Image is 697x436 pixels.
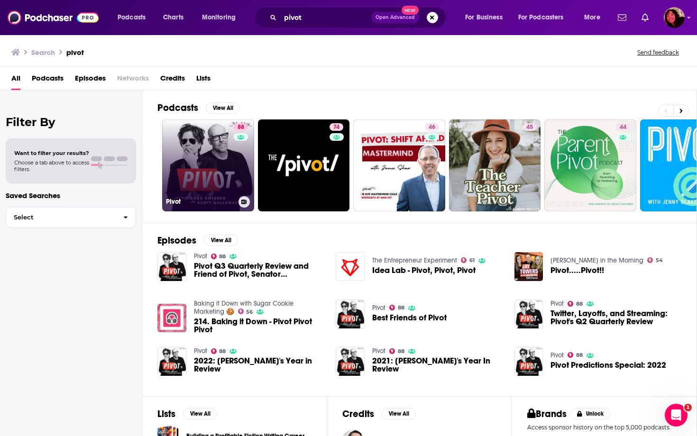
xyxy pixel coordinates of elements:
[398,349,404,354] span: 88
[194,262,325,278] span: Pivot Q3 Quarterly Review and Friend of Pivot, Senator [PERSON_NAME]
[526,123,533,132] span: 45
[157,408,217,420] a: ListsView All
[75,71,106,90] a: Episodes
[330,123,343,131] a: 74
[550,256,643,264] a: Jay Towers in the Morning
[664,7,685,28] span: Logged in as Kathryn-Musilek
[194,357,325,373] a: 2022: Pivot's Year in Review
[219,349,226,354] span: 88
[157,252,186,281] img: Pivot Q3 Quarterly Review and Friend of Pivot, Senator Amy Klobuchar
[162,119,254,211] a: 88Pivot
[544,119,636,211] a: 44
[614,9,630,26] a: Show notifications dropdown
[66,48,84,57] h3: pivot
[238,309,253,314] a: 56
[372,357,503,373] a: 2021: Pivot's Year In Review
[550,361,666,369] a: Pivot Predictions Special: 2022
[449,119,541,211] a: 45
[32,71,64,90] a: Podcasts
[389,348,404,354] a: 88
[211,348,226,354] a: 88
[389,305,404,310] a: 88
[616,123,630,131] a: 44
[157,347,186,376] img: 2022: Pivot's Year in Review
[568,301,583,307] a: 88
[6,214,116,220] span: Select
[117,71,149,90] span: Networks
[372,266,476,274] a: Idea Lab - Pivot, Pivot, Pivot
[234,123,248,131] a: 88
[469,258,475,263] span: 61
[194,347,207,355] a: Pivot
[665,404,688,427] iframe: Intercom live chat
[372,314,447,322] span: Best Friends of Pivot
[656,258,663,263] span: 54
[518,11,564,24] span: For Podcasters
[402,6,419,15] span: New
[280,10,371,25] input: Search podcasts, credits, & more...
[195,10,248,25] button: open menu
[664,7,685,28] button: Show profile menu
[196,71,211,90] a: Lists
[14,150,89,156] span: Want to filter your results?
[376,15,415,20] span: Open Advanced
[550,300,564,308] a: Pivot
[550,351,564,359] a: Pivot
[336,300,365,328] img: Best Friends of Pivot
[514,300,543,328] img: Twitter, Layoffs, and Streaming: Pivot's Q2 Quarterly Review
[398,306,404,310] span: 88
[238,123,244,132] span: 88
[8,9,99,27] img: Podchaser - Follow, Share and Rate Podcasts
[523,123,537,131] a: 45
[157,235,196,246] h2: Episodes
[211,254,226,259] a: 88
[194,300,293,316] a: Baking it Down with Sugar Cookie Marketing 🍪
[194,318,325,334] a: 214. Baking it Down - Pivot Pivot Pivot
[382,408,416,419] button: View All
[342,408,374,420] h2: Credits
[118,11,146,24] span: Podcasts
[353,119,445,211] a: 46
[372,357,503,373] span: 2021: [PERSON_NAME]'s Year In Review
[258,119,350,211] a: 74
[514,252,543,281] img: Pivot.....Pivot!!
[157,304,186,333] img: 214. Baking it Down - Pivot Pivot Pivot
[584,11,600,24] span: More
[576,353,583,357] span: 88
[160,71,185,90] span: Credits
[157,235,238,246] a: EpisodesView All
[684,404,692,411] span: 1
[336,252,365,281] img: Idea Lab - Pivot, Pivot, Pivot
[202,11,236,24] span: Monitoring
[6,207,136,228] button: Select
[638,9,652,26] a: Show notifications dropdown
[514,347,543,376] img: Pivot Predictions Special: 2022
[246,310,253,314] span: 56
[459,10,514,25] button: open menu
[527,424,681,431] p: Access sponsor history on the top 5,000 podcasts.
[11,71,20,90] span: All
[550,266,604,274] a: Pivot.....Pivot!!
[461,257,475,263] a: 61
[664,7,685,28] img: User Profile
[157,102,198,114] h2: Podcasts
[550,309,681,326] span: Twitter, Layoffs, and Streaming: Pivot's Q2 Quarterly Review
[14,159,89,173] span: Choose a tab above to access filters.
[371,12,419,23] button: Open AdvancedNew
[342,408,416,420] a: CreditsView All
[166,198,235,206] h3: Pivot
[576,302,583,306] span: 88
[647,257,663,263] a: 54
[372,304,385,312] a: Pivot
